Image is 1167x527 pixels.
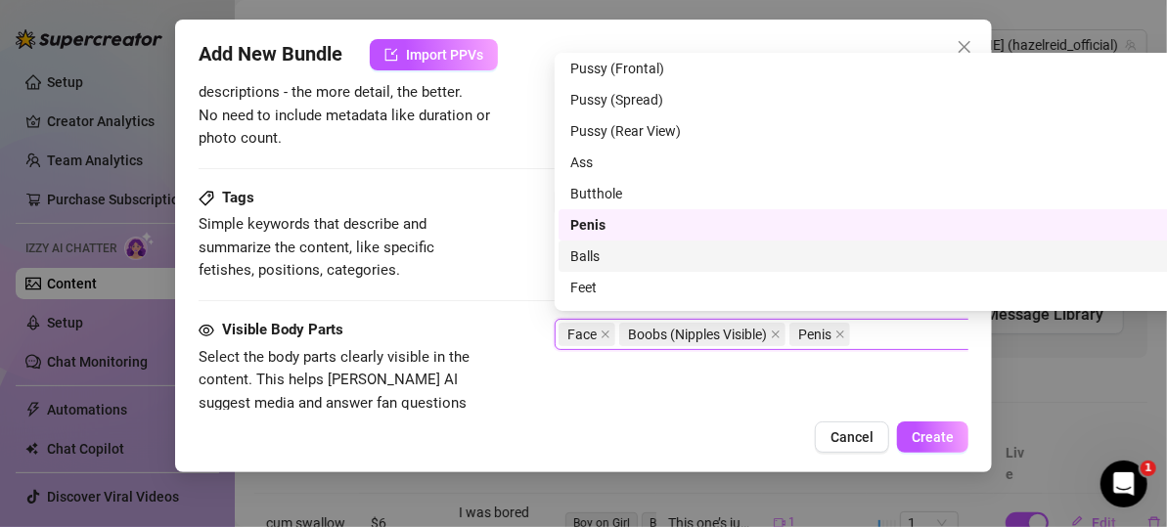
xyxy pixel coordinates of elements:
[370,39,498,70] button: Import PPVs
[949,39,980,55] span: Close
[789,323,850,346] span: Penis
[619,323,785,346] span: Boobs (Nipples Visible)
[406,47,483,63] span: Import PPVs
[601,329,610,339] span: close
[1141,461,1156,476] span: 1
[384,48,398,62] span: import
[798,324,831,345] span: Penis
[222,321,343,338] strong: Visible Body Parts
[815,421,889,453] button: Cancel
[835,329,845,339] span: close
[771,329,781,339] span: close
[199,323,214,338] span: eye
[199,37,490,147] span: Write a detailed description of the content in a few sentences. Avoid vague or implied descriptio...
[567,324,597,345] span: Face
[199,39,342,70] span: Add New Bundle
[1100,461,1147,507] iframe: Intercom live chat
[559,323,615,346] span: Face
[222,189,254,206] strong: Tags
[628,324,767,345] span: Boobs (Nipples Visible)
[897,421,968,453] button: Create
[199,348,470,435] span: Select the body parts clearly visible in the content. This helps [PERSON_NAME] AI suggest media a...
[949,31,980,63] button: Close
[957,39,972,55] span: close
[199,191,214,206] span: tag
[830,429,874,445] span: Cancel
[912,429,954,445] span: Create
[199,215,434,279] span: Simple keywords that describe and summarize the content, like specific fetishes, positions, categ...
